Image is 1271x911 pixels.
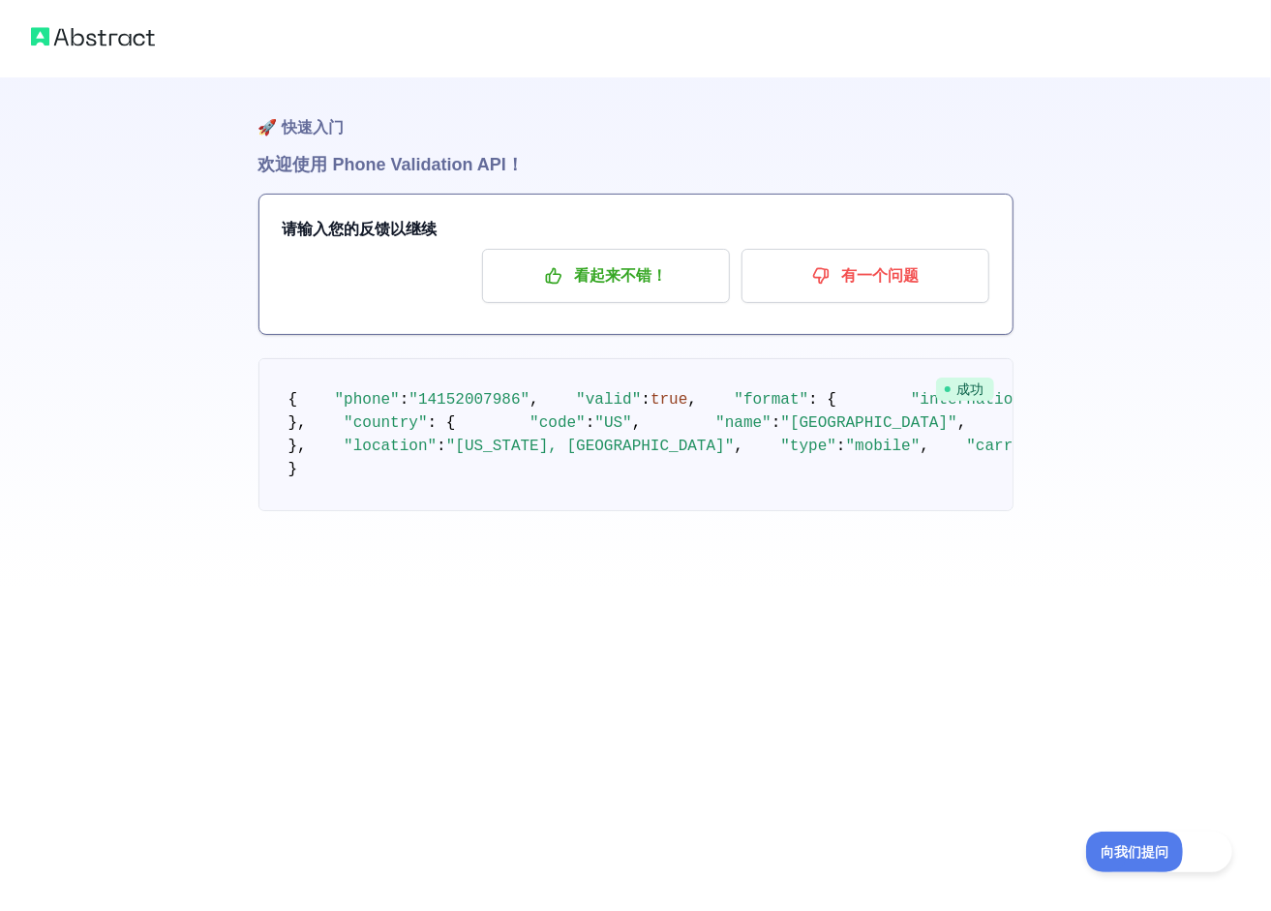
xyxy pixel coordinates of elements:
span: "country" [344,414,427,432]
font: 成功 [957,380,984,399]
span: : [437,438,446,455]
span: "14152007986" [409,391,530,409]
span: : { [808,391,836,409]
img: 抽象标志 [31,23,155,50]
span: "name" [715,414,772,432]
span: "valid" [576,391,641,409]
span: "location" [344,438,437,455]
span: : [772,414,781,432]
h1: 欢迎使用 Phone Validation API！ [258,151,1014,178]
span: "phone" [335,391,400,409]
span: "code" [530,414,586,432]
button: 看起来不错！ [482,249,730,303]
font: 有一个问题 [842,260,920,291]
span: : [641,391,651,409]
font: 看起来不错！ [575,260,668,291]
span: : [836,438,846,455]
span: "type" [780,438,836,455]
span: "mobile" [846,438,921,455]
span: "[GEOGRAPHIC_DATA]" [780,414,956,432]
button: 有一个问题 [741,249,989,303]
span: , [687,391,697,409]
span: : [400,391,409,409]
span: "US" [594,414,631,432]
span: "international" [911,391,1050,409]
span: true [651,391,687,409]
span: "[US_STATE], [GEOGRAPHIC_DATA]" [446,438,735,455]
span: "format" [734,391,808,409]
span: , [920,438,929,455]
span: , [734,438,743,455]
span: : [586,414,595,432]
span: "carrier" [966,438,1049,455]
span: { [288,391,298,409]
h1: 🚀 快速入门 [258,77,1014,151]
span: , [530,391,539,409]
span: : { [428,414,456,432]
iframe: Toggle Customer Support [1086,832,1232,872]
span: , [957,414,967,432]
span: , [632,414,642,432]
h3: 请输入您的反馈以继续 [283,218,989,241]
